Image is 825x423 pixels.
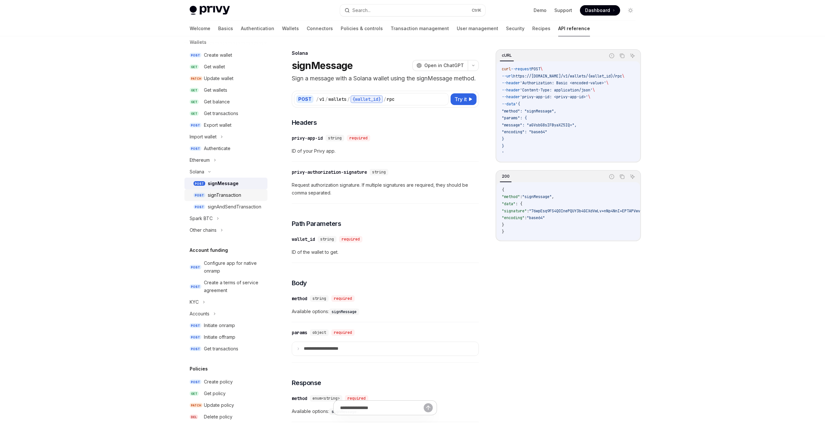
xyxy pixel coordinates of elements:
[412,60,468,71] button: Open in ChatGPT
[502,115,527,121] span: "params": {
[190,246,228,254] h5: Account funding
[292,50,479,56] div: Solana
[622,74,624,79] span: \
[190,123,201,128] span: POST
[292,181,479,197] span: Request authorization signature. If multiple signatures are required, they should be comma separa...
[527,208,529,214] span: :
[184,49,267,61] a: POSTCreate wallet
[204,110,238,117] div: Get transactions
[502,150,504,156] span: '
[208,180,239,187] div: signMessage
[184,388,267,399] a: GETGet policy
[190,265,201,270] span: POST
[329,309,359,315] code: signMessage
[190,168,204,176] div: Solana
[554,7,572,14] a: Support
[502,144,504,149] span: }
[190,226,217,234] div: Other chains
[184,201,267,213] a: POSTsignAndSendTransaction
[316,96,319,102] div: /
[451,93,477,105] button: Try it
[204,345,238,353] div: Get transactions
[502,123,577,128] span: "message": "aGVsbG8sIFByaXZ5IQ=",
[190,335,201,340] span: POST
[204,413,232,421] div: Delete policy
[454,95,467,103] span: Try it
[204,51,232,59] div: Create wallet
[184,108,267,119] a: GETGet transactions
[190,133,217,141] div: Import wallet
[502,94,520,100] span: --header
[457,21,498,36] a: User management
[204,390,226,397] div: Get policy
[520,88,593,93] span: 'Content-Type: application/json'
[618,52,626,60] button: Copy the contents from the code block
[534,7,547,14] a: Demo
[502,208,527,214] span: "signature"
[320,237,334,242] span: string
[585,7,610,14] span: Dashboard
[350,95,383,103] div: {wallet_id}
[424,403,433,412] button: Send message
[625,5,636,16] button: Toggle dark mode
[341,21,383,36] a: Policies & controls
[184,143,267,154] a: POSTAuthenticate
[352,6,371,14] div: Search...
[292,329,307,336] div: params
[515,201,522,206] span: : {
[190,347,201,351] span: POST
[204,259,264,275] div: Configure app for native onramp
[190,415,198,419] span: DEL
[190,391,199,396] span: GET
[502,80,520,86] span: --header
[292,236,315,242] div: wallet_id
[292,118,317,127] span: Headers
[500,52,514,59] div: cURL
[190,21,210,36] a: Welcome
[190,111,199,116] span: GET
[328,135,342,141] span: string
[502,215,524,220] span: "encoding"
[502,229,504,234] span: }
[241,21,274,36] a: Authentication
[502,187,504,193] span: {
[292,308,479,315] span: Available options:
[424,62,464,69] span: Open in ChatGPT
[500,172,512,180] div: 200
[190,156,210,164] div: Ethereum
[527,215,545,220] span: "base64"
[502,201,515,206] span: "data"
[325,96,328,102] div: /
[194,181,205,186] span: POST
[312,396,340,401] span: enum<string>
[292,169,367,175] div: privy-authorization-signature
[502,74,513,79] span: --url
[194,205,205,209] span: POST
[540,66,543,72] span: \
[190,215,213,222] div: Spark BTC
[184,96,267,108] a: GETGet balance
[190,380,201,384] span: POST
[347,135,370,141] div: required
[307,21,333,36] a: Connectors
[607,52,616,60] button: Report incorrect code
[606,80,608,86] span: \
[204,279,264,294] div: Create a terms of service agreement
[190,146,201,151] span: POST
[520,80,606,86] span: 'Authorization: Basic <encoded-value>'
[502,194,520,199] span: "method"
[190,365,208,373] h5: Policies
[502,101,515,107] span: --data
[282,21,299,36] a: Wallets
[511,66,531,72] span: --request
[347,96,350,102] div: /
[204,63,225,71] div: Get wallet
[184,343,267,355] a: POSTGet transactions
[204,145,230,152] div: Authenticate
[190,403,203,408] span: PATCH
[515,101,520,107] span: '{
[184,320,267,331] a: POSTInitiate onramp
[190,323,201,328] span: POST
[312,296,326,301] span: string
[184,411,267,423] a: DELDelete policy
